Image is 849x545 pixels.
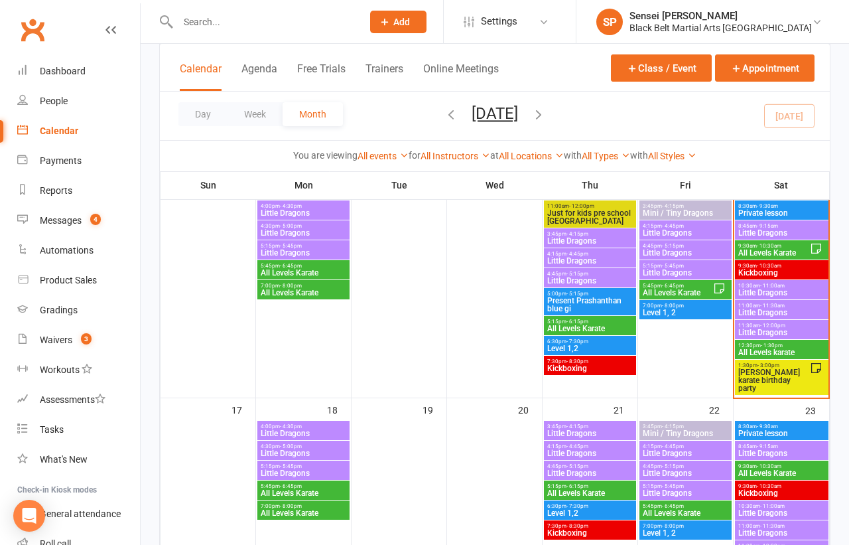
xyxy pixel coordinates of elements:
[352,171,447,199] th: Tue
[13,500,45,532] div: Open Intercom Messenger
[642,249,729,257] span: Little Dragons
[17,146,140,176] a: Payments
[642,449,729,457] span: Little Dragons
[566,231,588,237] span: - 4:15pm
[40,364,80,375] div: Workouts
[642,309,729,317] span: Level 1, 2
[260,249,347,257] span: Little Dragons
[642,263,729,269] span: 5:15pm
[760,503,785,509] span: - 11:00am
[260,223,347,229] span: 4:30pm
[40,215,82,226] div: Messages
[518,398,542,420] div: 20
[738,424,826,429] span: 8:30am
[738,469,826,477] span: All Levels Karate
[423,62,499,91] button: Online Meetings
[547,358,633,364] span: 7:30pm
[757,483,781,489] span: - 10:30am
[547,209,633,225] span: Just for kids pre school [GEOGRAPHIC_DATA]
[662,223,684,229] span: - 4:45pm
[738,483,826,489] span: 9:30am
[260,283,347,289] span: 7:00pm
[642,529,729,537] span: Level 1, 2
[280,263,302,269] span: - 6:45pm
[178,102,228,126] button: Day
[547,424,633,429] span: 3:45pm
[260,469,347,477] span: Little Dragons
[280,243,302,249] span: - 5:45pm
[642,523,729,529] span: 7:00pm
[40,508,121,519] div: General attendance
[17,415,140,445] a: Tasks
[738,303,826,309] span: 11:00am
[805,399,829,421] div: 23
[547,429,633,437] span: Little Dragons
[17,56,140,86] a: Dashboard
[715,54,815,82] button: Appointment
[566,483,588,489] span: - 6:15pm
[662,483,684,489] span: - 5:45pm
[642,289,713,297] span: All Levels Karate
[738,429,826,437] span: Private lesson
[638,171,734,199] th: Fri
[566,443,588,449] span: - 4:45pm
[280,203,302,209] span: - 4:30pm
[260,443,347,449] span: 4:30pm
[566,319,588,325] span: - 6:15pm
[642,443,729,449] span: 4:15pm
[738,449,826,457] span: Little Dragons
[760,323,785,329] span: - 12:00pm
[566,503,588,509] span: - 7:30pm
[760,283,785,289] span: - 11:00am
[260,263,347,269] span: 5:45pm
[611,54,712,82] button: Class / Event
[280,424,302,429] span: - 4:30pm
[17,295,140,325] a: Gradings
[17,385,140,415] a: Assessments
[280,443,302,449] span: - 5:00pm
[547,489,633,497] span: All Levels Karate
[472,104,518,123] button: [DATE]
[393,17,410,27] span: Add
[738,243,810,249] span: 9:30am
[16,13,49,46] a: Clubworx
[260,229,347,237] span: Little Dragons
[738,523,826,529] span: 11:00am
[228,102,283,126] button: Week
[423,398,446,420] div: 19
[738,529,826,537] span: Little Dragons
[280,223,302,229] span: - 5:00pm
[280,483,302,489] span: - 6:45pm
[40,275,97,285] div: Product Sales
[40,305,78,315] div: Gradings
[761,343,783,349] span: - 1:30pm
[547,523,633,529] span: 7:30pm
[17,176,140,206] a: Reports
[757,243,781,249] span: - 10:30am
[566,271,588,277] span: - 5:15pm
[280,463,302,469] span: - 5:45pm
[662,443,684,449] span: - 4:45pm
[547,251,633,257] span: 4:15pm
[662,303,684,309] span: - 8:00pm
[642,503,729,509] span: 5:45pm
[17,445,140,475] a: What's New
[260,509,347,517] span: All Levels Karate
[547,277,633,285] span: Little Dragons
[642,489,729,497] span: Little Dragons
[40,96,68,106] div: People
[662,243,684,249] span: - 5:15pm
[630,150,648,161] strong: with
[757,263,781,269] span: - 10:30am
[17,355,140,385] a: Workouts
[409,150,421,161] strong: for
[738,229,826,237] span: Little Dragons
[17,116,140,146] a: Calendar
[40,245,94,256] div: Automations
[566,339,588,345] span: - 7:30pm
[547,529,633,537] span: Kickboxing
[738,503,826,509] span: 10:30am
[734,171,830,199] th: Sat
[566,523,588,529] span: - 8:30pm
[614,398,637,420] div: 21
